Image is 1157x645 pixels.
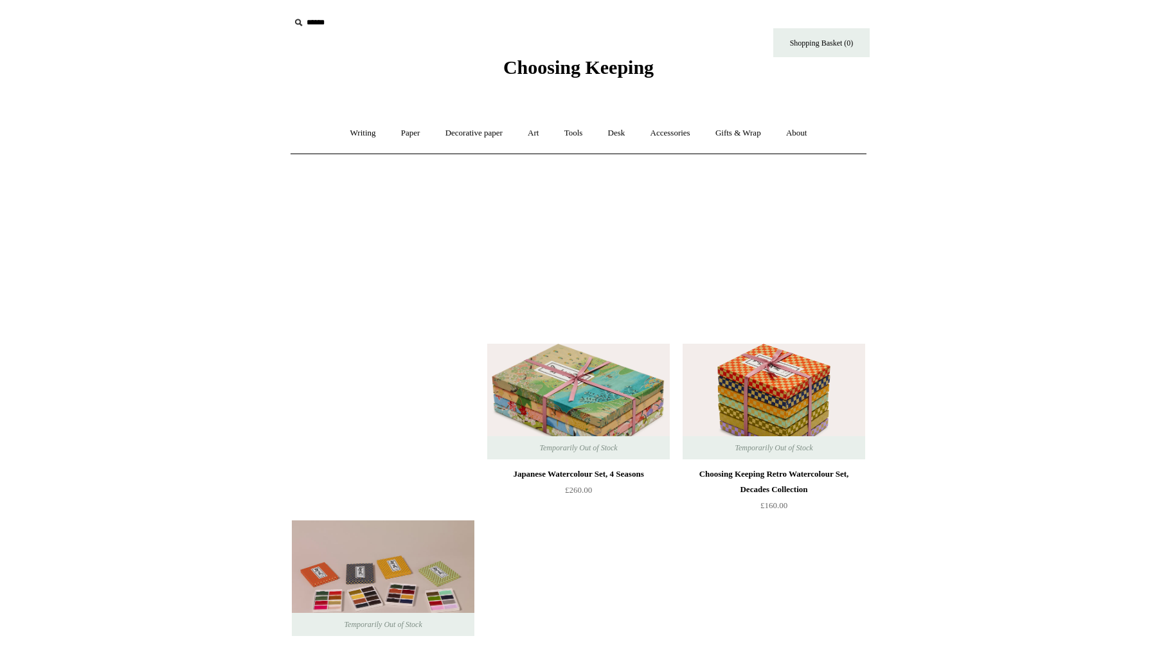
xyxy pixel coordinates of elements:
span: £160.00 [760,500,787,510]
div: Choosing Keeping Retro Watercolour Set, Decades Collection [686,466,862,497]
a: About [775,116,819,150]
a: Desk [596,116,637,150]
a: Paper [390,116,432,150]
span: Temporarily Out of Stock [526,436,630,459]
a: Japanese Watercolour Set, 4 Seasons Japanese Watercolour Set, 4 Seasons Temporarily Out of Stock [487,344,670,459]
a: Accessories [639,116,702,150]
img: Choosing Keeping Retro Watercolour Set, Decades Collection [683,344,865,459]
a: Choosing Keeping [503,67,654,76]
a: Choosing Keeping Retro Watercolour Set, 20th Century Part I Choosing Keeping Retro Watercolour Se... [292,520,474,636]
div: Japanese Watercolour Set, 4 Seasons [490,466,667,482]
a: Writing [339,116,388,150]
a: Gifts & Wrap [704,116,773,150]
a: Decorative paper [434,116,514,150]
img: Choosing Keeping Retro Watercolour Set, 20th Century Part I [292,520,474,636]
img: Japanese Watercolour Set, 4 Seasons [487,344,670,459]
span: Temporarily Out of Stock [722,436,825,459]
a: Japanese Watercolour Set, 4 Seasons £260.00 [487,466,670,519]
a: Choosing Keeping Retro Watercolour Set, Decades Collection Choosing Keeping Retro Watercolour Set... [683,344,865,459]
a: Art [516,116,550,150]
span: £260.00 [565,485,592,495]
span: Choosing Keeping [503,57,654,78]
a: Shopping Basket (0) [773,28,870,57]
span: Temporarily Out of Stock [331,613,435,636]
a: Tools [553,116,595,150]
a: Choosing Keeping Retro Watercolour Set, Decades Collection £160.00 [683,466,865,519]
